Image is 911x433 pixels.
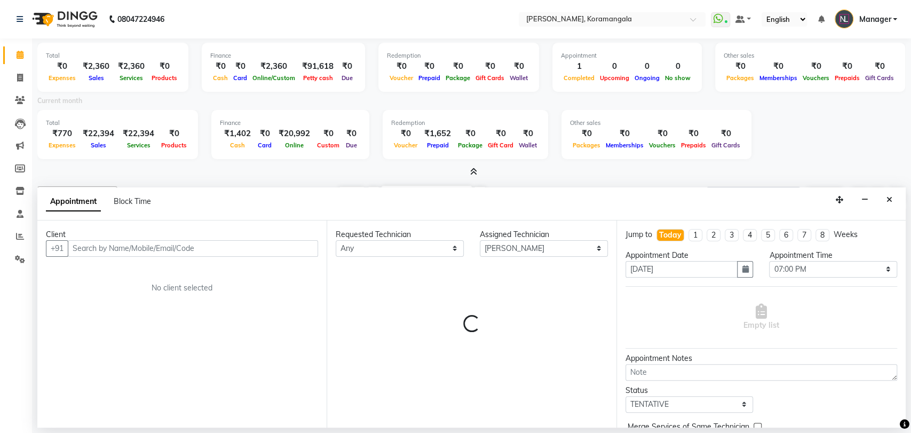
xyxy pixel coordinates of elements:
li: 3 [725,229,739,241]
span: Memberships [757,74,800,82]
div: ₹0 [455,128,485,140]
div: 0 [632,60,662,73]
div: ₹2,360 [114,60,149,73]
div: Requested Technician [336,229,464,240]
span: Products [149,74,180,82]
span: Online/Custom [250,74,298,82]
div: ₹0 [338,60,357,73]
span: Due [343,141,360,149]
span: Card [231,74,250,82]
div: ₹0 [678,128,709,140]
div: ₹0 [342,128,361,140]
span: Gift Cards [709,141,743,149]
input: Search by Name/Mobile/Email/Code [68,240,318,257]
span: Package [443,74,473,82]
span: Online [282,141,306,149]
div: ₹0 [391,128,420,140]
span: Packages [724,74,757,82]
div: ₹0 [485,128,516,140]
div: ₹0 [570,128,603,140]
div: ₹91,618 [298,60,338,73]
div: ₹770 [46,128,78,140]
li: 2 [707,229,720,241]
span: Manager [859,14,891,25]
span: Custom [314,141,342,149]
div: ₹1,402 [220,128,255,140]
div: ₹0 [231,60,250,73]
li: 6 [779,229,793,241]
span: No show [662,74,693,82]
div: ₹0 [724,60,757,73]
div: ₹0 [473,60,507,73]
div: Finance [220,119,361,128]
div: Redemption [387,51,530,60]
span: Services [117,74,146,82]
div: 0 [662,60,693,73]
div: Jump to [625,229,652,240]
span: Packages [570,141,603,149]
div: ₹0 [443,60,473,73]
div: ₹2,360 [78,60,114,73]
div: ₹0 [709,128,743,140]
div: ₹0 [210,60,231,73]
span: Empty list [743,304,779,331]
div: Other sales [570,119,743,128]
span: Prepaid [424,141,451,149]
div: ₹0 [416,60,443,73]
span: Services [124,141,153,149]
label: Current month [37,96,82,106]
span: Gift Cards [473,74,507,82]
span: Voucher [387,74,416,82]
span: Vouchers [800,74,832,82]
li: 5 [761,229,775,241]
button: Close [882,192,897,208]
li: 7 [797,229,811,241]
div: Weeks [834,229,858,240]
div: 0 [597,60,632,73]
span: Cash [227,141,248,149]
div: Other sales [724,51,897,60]
div: ₹0 [149,60,180,73]
span: Expenses [46,141,78,149]
span: Appointment [46,192,101,211]
div: Appointment Notes [625,353,897,364]
span: Cash [210,74,231,82]
span: Completed [561,74,597,82]
div: Assigned Technician [480,229,608,240]
span: Petty cash [300,74,336,82]
div: ₹0 [255,128,274,140]
span: Vouchers [646,141,678,149]
input: yyyy-mm-dd [625,261,738,278]
div: ₹0 [800,60,832,73]
span: Expenses [46,74,78,82]
span: Wallet [516,141,540,149]
span: Prepaids [832,74,862,82]
div: ₹0 [757,60,800,73]
span: Sales [86,74,107,82]
div: ₹0 [507,60,530,73]
div: No client selected [72,282,292,294]
div: ₹22,394 [78,128,118,140]
div: ₹20,992 [274,128,314,140]
div: ₹0 [159,128,189,140]
img: logo [27,4,100,34]
div: ₹22,394 [118,128,159,140]
span: Package [455,141,485,149]
div: Appointment [561,51,693,60]
b: 08047224946 [117,4,164,34]
span: Card [255,141,274,149]
div: Total [46,51,180,60]
div: 1 [561,60,597,73]
div: ₹0 [832,60,862,73]
button: +91 [46,240,68,257]
div: ₹0 [603,128,646,140]
div: ₹0 [314,128,342,140]
span: Sales [88,141,109,149]
div: ₹0 [46,60,78,73]
span: Due [339,74,355,82]
span: Block Time [114,196,151,206]
div: Total [46,119,189,128]
span: Prepaids [678,141,709,149]
div: Client [46,229,318,240]
div: ₹0 [646,128,678,140]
